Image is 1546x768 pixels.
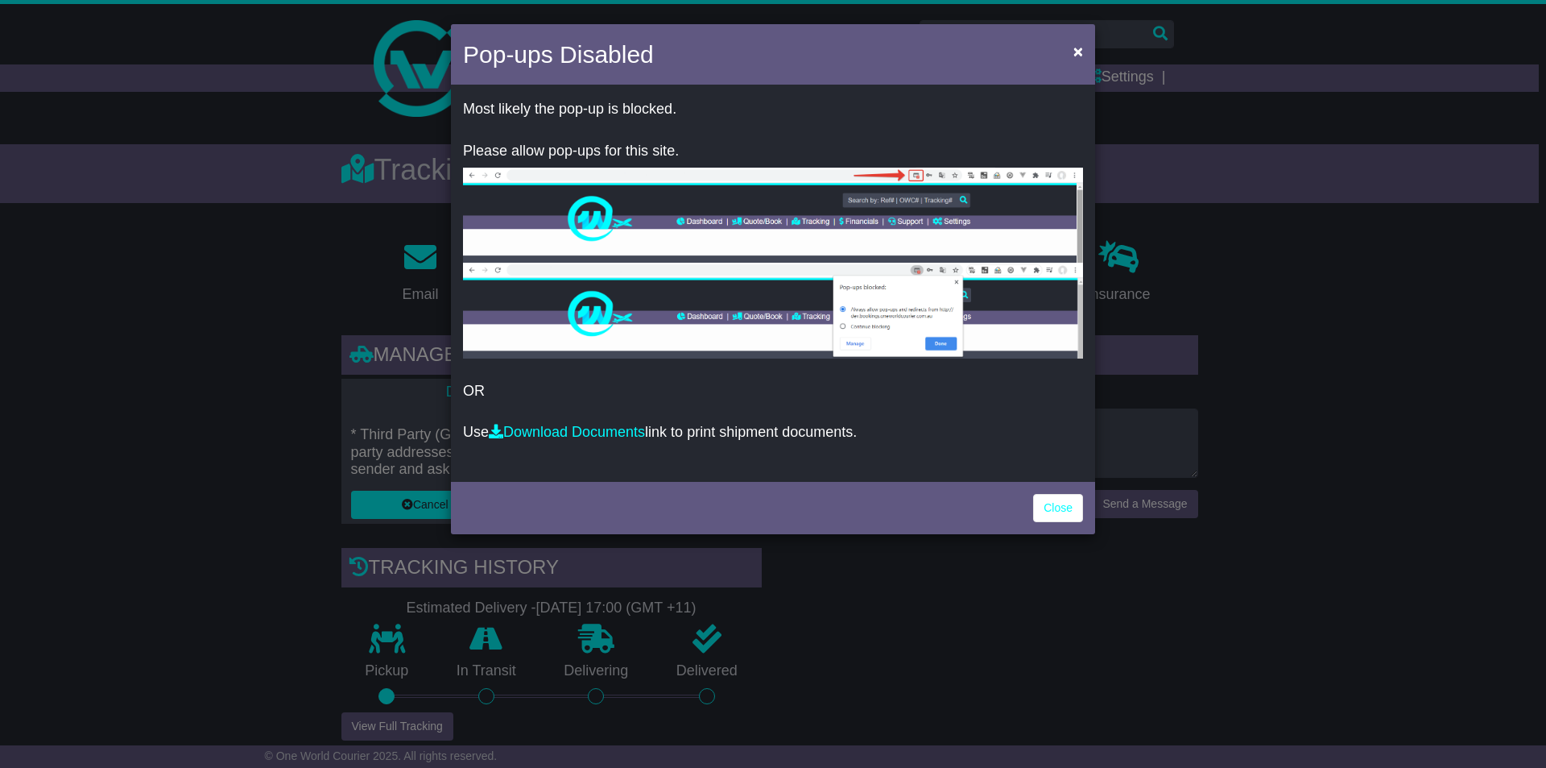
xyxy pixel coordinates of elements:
[463,168,1083,263] img: allow-popup-1.png
[1065,35,1091,68] button: Close
[463,36,654,73] h4: Pop-ups Disabled
[451,89,1095,478] div: OR
[463,101,1083,118] p: Most likely the pop-up is blocked.
[489,424,645,440] a: Download Documents
[1033,494,1083,522] a: Close
[463,263,1083,359] img: allow-popup-2.png
[1073,42,1083,60] span: ×
[463,143,1083,160] p: Please allow pop-ups for this site.
[463,424,1083,442] p: Use link to print shipment documents.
